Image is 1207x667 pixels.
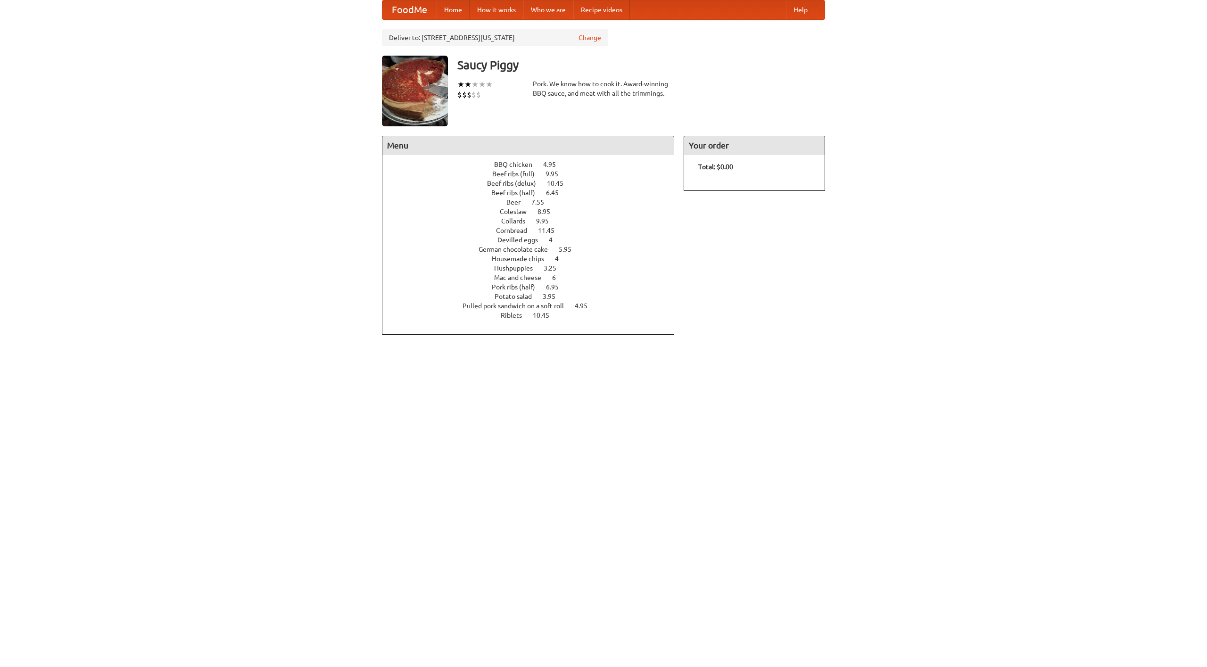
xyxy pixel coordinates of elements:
span: 6 [552,274,565,281]
div: Deliver to: [STREET_ADDRESS][US_STATE] [382,29,608,46]
a: Riblets 10.45 [501,312,567,319]
span: Cornbread [496,227,537,234]
a: Potato salad 3.95 [495,293,573,300]
a: Mac and cheese 6 [494,274,573,281]
li: $ [476,90,481,100]
a: Pork ribs (half) 6.95 [492,283,576,291]
a: Home [437,0,470,19]
span: 3.95 [543,293,565,300]
span: Collards [501,217,535,225]
img: angular.jpg [382,56,448,126]
span: BBQ chicken [494,161,542,168]
h4: Menu [382,136,674,155]
a: Coleslaw 8.95 [500,208,568,215]
li: ★ [471,79,479,90]
span: Potato salad [495,293,541,300]
span: Mac and cheese [494,274,551,281]
a: Beef ribs (half) 6.45 [491,189,576,197]
span: Housemade chips [492,255,554,263]
a: Cornbread 11.45 [496,227,572,234]
span: 10.45 [547,180,573,187]
span: Devilled eggs [497,236,547,244]
div: Pork. We know how to cook it. Award-winning BBQ sauce, and meat with all the trimmings. [533,79,674,98]
a: Beef ribs (full) 9.95 [492,170,576,178]
a: Beer 7.55 [506,198,562,206]
h4: Your order [684,136,825,155]
span: 6.45 [546,189,568,197]
span: Pork ribs (half) [492,283,545,291]
span: Coleslaw [500,208,536,215]
a: Devilled eggs 4 [497,236,570,244]
a: Help [786,0,815,19]
span: 5.95 [559,246,581,253]
li: ★ [479,79,486,90]
span: 4.95 [543,161,565,168]
a: Housemade chips 4 [492,255,576,263]
span: Riblets [501,312,531,319]
span: Beef ribs (full) [492,170,544,178]
span: Hushpuppies [494,264,542,272]
a: Pulled pork sandwich on a soft roll 4.95 [463,302,605,310]
a: Recipe videos [573,0,630,19]
a: BBQ chicken 4.95 [494,161,573,168]
a: Change [579,33,601,42]
a: Collards 9.95 [501,217,566,225]
li: ★ [464,79,471,90]
span: 10.45 [533,312,559,319]
span: Beef ribs (half) [491,189,545,197]
a: Beef ribs (delux) 10.45 [487,180,581,187]
span: 4.95 [575,302,597,310]
li: $ [457,90,462,100]
span: 6.95 [546,283,568,291]
a: German chocolate cake 5.95 [479,246,589,253]
li: $ [462,90,467,100]
li: $ [467,90,471,100]
li: ★ [457,79,464,90]
a: FoodMe [382,0,437,19]
h3: Saucy Piggy [457,56,825,74]
a: How it works [470,0,523,19]
li: $ [471,90,476,100]
span: 9.95 [546,170,568,178]
span: 3.25 [544,264,566,272]
span: 4 [555,255,568,263]
b: Total: $0.00 [698,163,733,171]
span: German chocolate cake [479,246,557,253]
a: Who we are [523,0,573,19]
span: 4 [549,236,562,244]
li: ★ [486,79,493,90]
span: 7.55 [531,198,554,206]
span: Beer [506,198,530,206]
span: Pulled pork sandwich on a soft roll [463,302,573,310]
a: Hushpuppies 3.25 [494,264,574,272]
span: 11.45 [538,227,564,234]
span: 8.95 [537,208,560,215]
span: Beef ribs (delux) [487,180,546,187]
span: 9.95 [536,217,558,225]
